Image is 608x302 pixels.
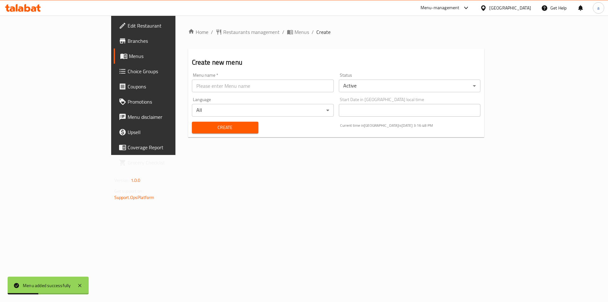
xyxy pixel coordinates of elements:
span: Upsell [128,128,208,136]
input: Please enter Menu name [192,80,334,92]
span: Promotions [128,98,208,106]
h2: Create new menu [192,58,481,67]
div: [GEOGRAPHIC_DATA] [489,4,531,11]
div: Menu-management [421,4,459,12]
span: Menu disclaimer [128,113,208,121]
div: Active [339,80,481,92]
a: Restaurants management [216,28,280,36]
span: Menus [129,52,208,60]
li: / [282,28,284,36]
a: Menus [287,28,309,36]
span: a [597,4,599,11]
button: Create [192,122,258,133]
span: Branches [128,37,208,45]
span: Get support on: [114,187,143,195]
a: Coupons [114,79,213,94]
span: Create [316,28,331,36]
a: Choice Groups [114,64,213,79]
a: Promotions [114,94,213,109]
span: Menus [294,28,309,36]
div: Menu added successfully [23,282,71,289]
span: Choice Groups [128,67,208,75]
a: Branches [114,33,213,48]
span: Coupons [128,83,208,90]
span: Coverage Report [128,144,208,151]
a: Edit Restaurant [114,18,213,33]
a: Menus [114,48,213,64]
span: Grocery Checklist [128,159,208,166]
a: Coverage Report [114,140,213,155]
span: Version: [114,176,130,184]
span: Create [197,124,253,132]
div: All [192,104,334,117]
a: Menu disclaimer [114,109,213,125]
a: Upsell [114,125,213,140]
span: Restaurants management [223,28,280,36]
a: Grocery Checklist [114,155,213,170]
nav: breadcrumb [188,28,484,36]
p: Current time in [GEOGRAPHIC_DATA] is [DATE] 3:16:48 PM [340,123,481,128]
li: / [312,28,314,36]
a: Support.OpsPlatform [114,193,155,202]
span: Edit Restaurant [128,22,208,29]
span: 1.0.0 [131,176,141,184]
